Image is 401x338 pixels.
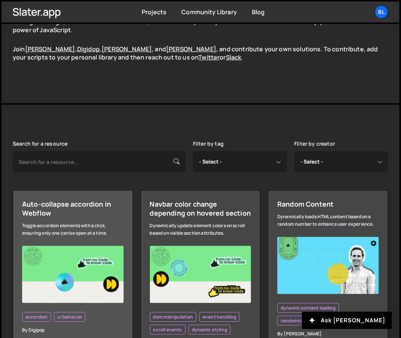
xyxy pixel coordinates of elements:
span: dom manipulation [153,314,193,320]
div: Auto-collapse accordion in Webflow [22,200,124,217]
a: [PERSON_NAME] [166,45,216,53]
a: Community Library [181,8,237,16]
p: Join , , , and , and contribute your own solutions. To contribute, add your scripts to your perso... [13,45,388,62]
label: Filter by creator [295,141,335,147]
a: [PERSON_NAME] [25,45,75,53]
img: YT%20-%20Thumb%20(9).png [22,246,124,303]
span: event handling [203,314,236,320]
a: Blog [252,8,265,16]
a: Projects [142,8,166,16]
button: Ask [PERSON_NAME] [302,312,392,329]
img: YT%20-%20Thumb%20(10).png [150,246,251,303]
span: ui behavior [57,314,82,320]
span: scroll events [153,327,182,333]
a: Digidop [77,45,100,53]
div: Navbar color change depending on hovered section [150,200,251,217]
div: Dynamically loads HTML content based on a random number to enhance user experience. [277,213,379,228]
label: Search for a resource [13,141,67,147]
span: dynamic styling [192,327,227,333]
span: dynamic content loading [281,305,336,311]
div: Toggle accordion elements with a click, ensuring only one can be open at a time. [22,222,124,237]
span: accordion [25,314,48,320]
div: Dynamically update element colors on scroll based on visible section attributes. [150,222,251,237]
input: Search for a resource... [13,151,186,172]
img: YT%20-%20Thumb%20(2).png [277,237,379,294]
div: Random Content [277,200,379,208]
a: [PERSON_NAME] [102,45,152,53]
a: Bl [375,5,388,19]
a: Slack [226,53,241,61]
div: By [PERSON_NAME] [277,330,379,338]
div: By Digipop [22,326,124,334]
label: Filter by tag [193,141,224,147]
a: Twitter [198,53,220,61]
span: randomization [281,318,313,324]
